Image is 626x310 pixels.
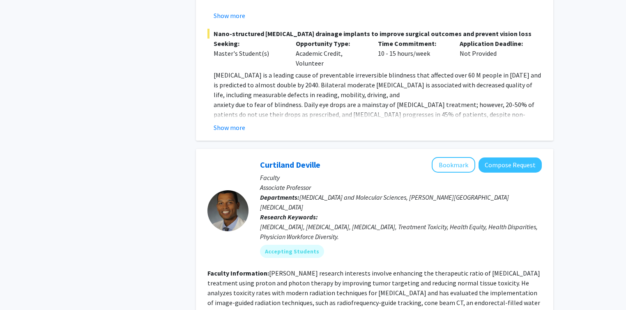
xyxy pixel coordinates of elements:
[260,245,324,258] mat-chip: Accepting Students
[453,39,536,68] div: Not Provided
[214,100,542,159] p: anxiety due to fear of blindness. Daily eye drops are a mainstay of [MEDICAL_DATA] treatment; how...
[6,273,35,304] iframe: Chat
[214,48,283,58] div: Master's Student(s)
[290,39,372,68] div: Academic Credit, Volunteer
[214,11,245,21] button: Show more
[372,39,454,68] div: 10 - 15 hours/week
[378,39,448,48] p: Time Commitment:
[207,29,542,39] span: Nano-structured [MEDICAL_DATA] drainage implants to improve surgical outcomes and prevent vision ...
[296,39,366,48] p: Opportunity Type:
[207,269,269,277] b: Faculty Information:
[260,160,320,170] a: Curtiland Deville
[214,123,245,132] button: Show more
[432,157,475,173] button: Add Curtiland Deville to Bookmarks
[214,39,283,48] p: Seeking:
[479,157,542,173] button: Compose Request to Curtiland Deville
[260,222,542,242] div: [MEDICAL_DATA], [MEDICAL_DATA], [MEDICAL_DATA], Treatment Toxicity, Health Equity, Health Dispari...
[260,182,542,192] p: Associate Professor
[214,70,542,100] p: [MEDICAL_DATA] is a leading cause of preventable irreversible blindness that affected over 60 M p...
[460,39,529,48] p: Application Deadline:
[260,213,318,221] b: Research Keywords:
[260,193,299,201] b: Departments:
[260,193,509,211] span: [MEDICAL_DATA] and Molecular Sciences, [PERSON_NAME][GEOGRAPHIC_DATA][MEDICAL_DATA]
[260,173,542,182] p: Faculty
